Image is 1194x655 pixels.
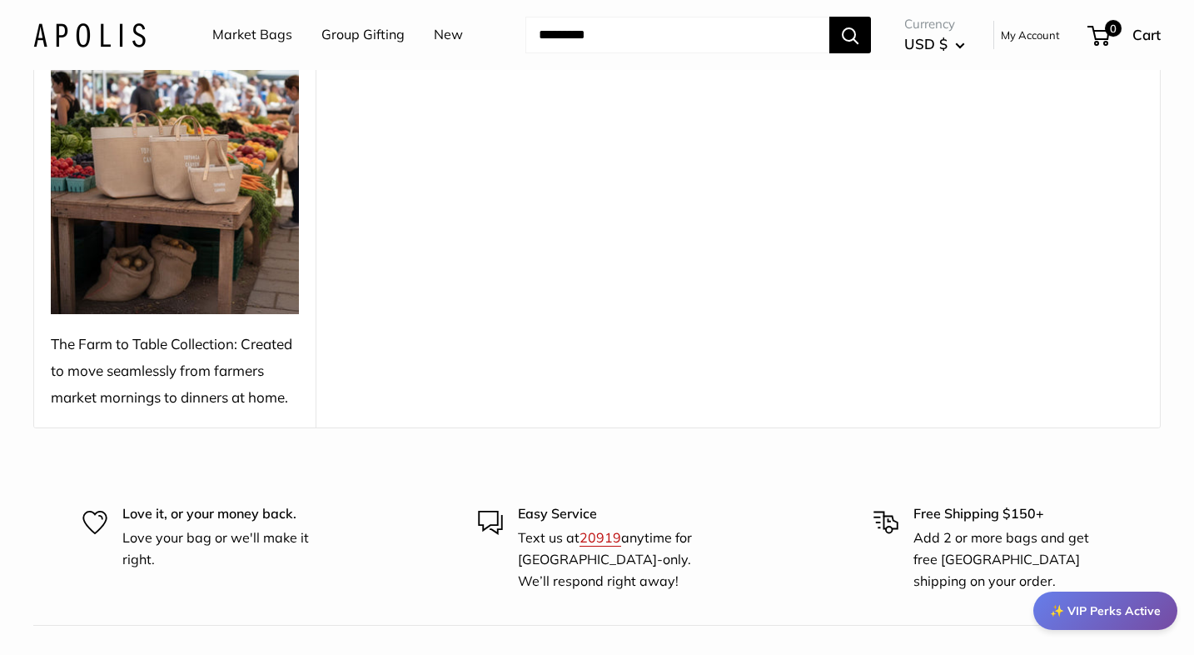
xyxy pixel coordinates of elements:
[434,22,463,47] a: New
[51,331,299,410] div: The Farm to Table Collection: Created to move seamlessly from farmers market mornings to dinners ...
[1001,25,1060,45] a: My Account
[1105,20,1122,37] span: 0
[525,17,829,53] input: Search...
[913,527,1112,592] p: Add 2 or more bags and get free [GEOGRAPHIC_DATA] shipping on your order.
[122,503,321,525] p: Love it, or your money back.
[904,12,965,36] span: Currency
[580,529,621,546] a: 20919
[829,17,871,53] button: Search
[212,22,292,47] a: Market Bags
[321,22,405,47] a: Group Gifting
[904,31,965,57] button: USD $
[122,527,321,570] p: Love your bag or we'll make it right.
[913,503,1112,525] p: Free Shipping $150+
[1132,26,1161,43] span: Cart
[904,35,948,52] span: USD $
[518,527,716,592] p: Text us at anytime for [GEOGRAPHIC_DATA]-only. We’ll respond right away!
[1089,22,1161,48] a: 0 Cart
[51,49,299,314] img: The Farm to Table Collection: Created to move seamlessly from farmers market mornings to dinners ...
[518,503,716,525] p: Easy Service
[33,22,146,47] img: Apolis
[1033,592,1177,630] div: ✨ VIP Perks Active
